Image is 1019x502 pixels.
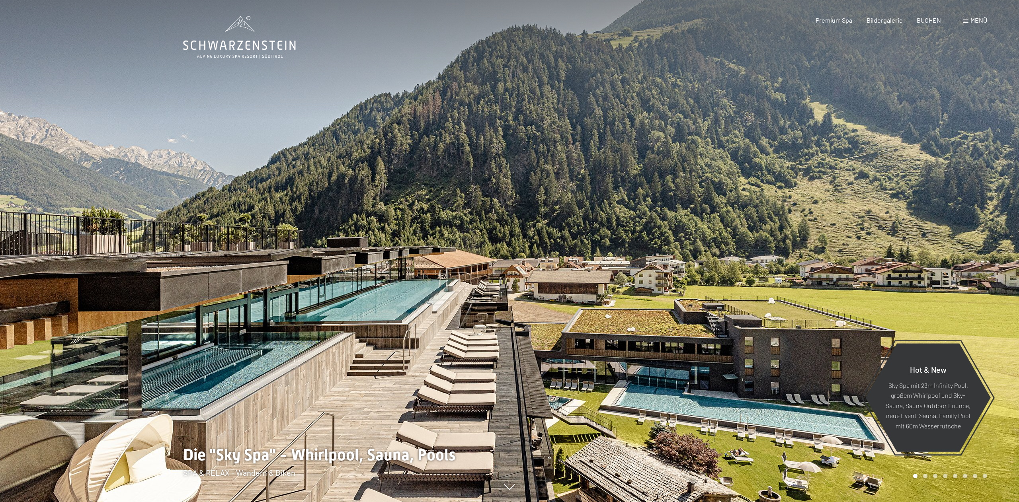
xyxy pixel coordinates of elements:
[923,474,927,478] div: Carousel Page 2
[867,16,903,24] a: Bildergalerie
[816,16,852,24] a: Premium Spa
[933,474,937,478] div: Carousel Page 3
[970,16,987,24] span: Menü
[910,364,947,374] span: Hot & New
[983,474,987,478] div: Carousel Page 8
[953,474,957,478] div: Carousel Page 5
[943,474,947,478] div: Carousel Page 4
[963,474,967,478] div: Carousel Page 6
[910,474,987,478] div: Carousel Pagination
[913,474,917,478] div: Carousel Page 1 (Current Slide)
[885,380,971,431] p: Sky Spa mit 23m Infinity Pool, großem Whirlpool und Sky-Sauna, Sauna Outdoor Lounge, neue Event-S...
[865,343,991,452] a: Hot & New Sky Spa mit 23m Infinity Pool, großem Whirlpool und Sky-Sauna, Sauna Outdoor Lounge, ne...
[917,16,941,24] a: BUCHEN
[973,474,977,478] div: Carousel Page 7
